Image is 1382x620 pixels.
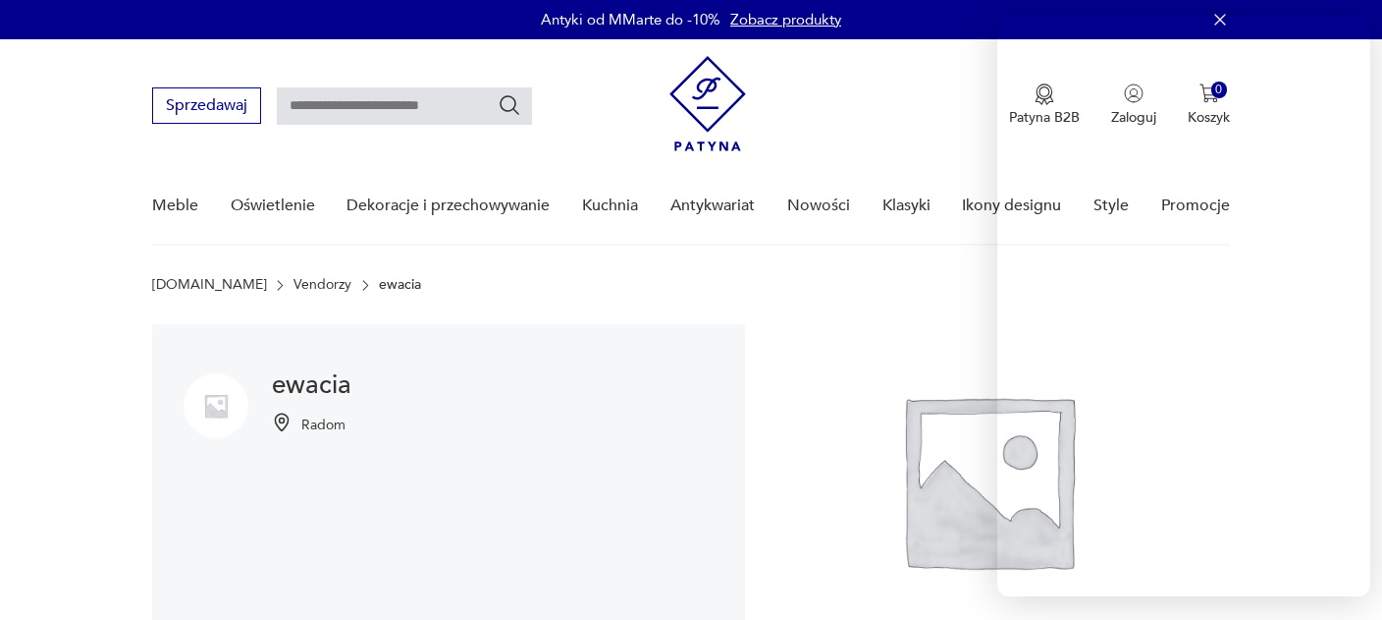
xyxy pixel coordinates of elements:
[997,16,1370,596] iframe: Smartsupp widget messenger
[231,168,315,244] a: Oświetlenie
[962,168,1061,244] a: Ikony designu
[787,168,850,244] a: Nowości
[272,373,351,397] h1: ewacia
[346,168,550,244] a: Dekoracje i przechowywanie
[184,373,248,438] img: ewacia
[301,416,345,434] p: Radom
[730,10,841,29] a: Zobacz produkty
[152,277,267,293] a: [DOMAIN_NAME]
[152,168,198,244] a: Meble
[670,168,755,244] a: Antykwariat
[152,87,261,124] button: Sprzedawaj
[379,277,421,293] p: ewacia
[541,10,720,29] p: Antyki od MMarte do -10%
[669,56,746,151] img: Patyna - sklep z meblami i dekoracjami vintage
[272,413,292,432] img: Ikonka pinezki mapy
[582,168,638,244] a: Kuchnia
[293,277,351,293] a: Vendorzy
[152,100,261,114] a: Sprzedawaj
[882,168,930,244] a: Klasyki
[498,93,521,117] button: Szukaj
